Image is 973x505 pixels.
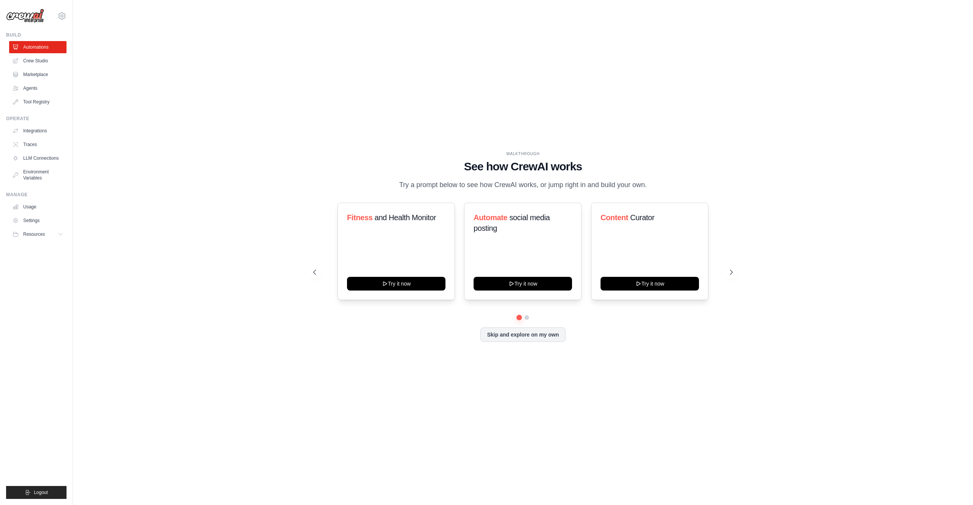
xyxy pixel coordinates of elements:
h1: See how CrewAI works [313,160,733,173]
button: Try it now [474,277,572,291]
a: LLM Connections [9,152,67,164]
span: Content [601,213,628,222]
span: Resources [23,231,45,237]
button: Try it now [347,277,445,291]
a: Marketplace [9,68,67,81]
span: Logout [34,489,48,495]
a: Settings [9,214,67,227]
iframe: Chat Widget [935,468,973,505]
button: Skip and explore on my own [480,327,565,342]
a: Tool Registry [9,96,67,108]
span: Curator [630,213,654,222]
div: Manage [6,192,67,198]
span: and Health Monitor [374,213,436,222]
button: Try it now [601,277,699,291]
button: Logout [6,486,67,499]
a: Automations [9,41,67,53]
a: Environment Variables [9,166,67,184]
span: Fitness [347,213,372,222]
div: Build [6,32,67,38]
img: Logo [6,9,44,23]
a: Crew Studio [9,55,67,67]
span: Automate [474,213,507,222]
a: Usage [9,201,67,213]
button: Resources [9,228,67,240]
a: Traces [9,138,67,151]
p: Try a prompt below to see how CrewAI works, or jump right in and build your own. [395,179,651,191]
a: Integrations [9,125,67,137]
div: Operate [6,116,67,122]
div: WALKTHROUGH [313,151,733,157]
span: social media posting [474,213,550,232]
a: Agents [9,82,67,94]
